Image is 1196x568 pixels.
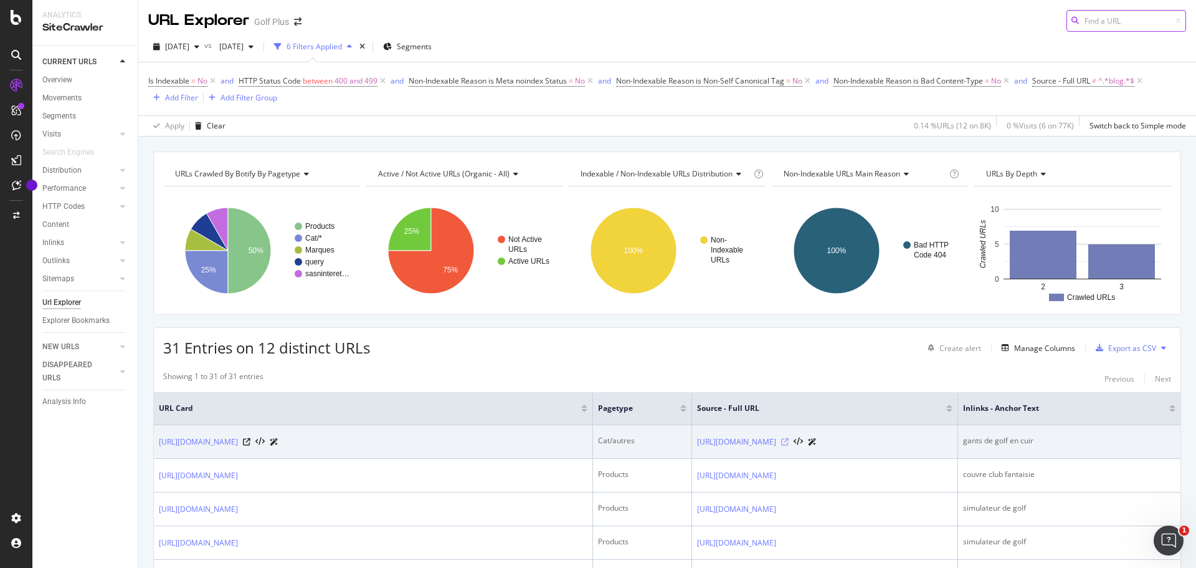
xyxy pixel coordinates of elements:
span: Is Indexable [148,75,189,86]
text: Code 404 [914,251,946,259]
text: Cat/* [305,234,322,243]
div: Sitemaps [42,272,74,286]
span: 400 and 499 [335,72,377,90]
a: Analysis Info [42,395,129,408]
div: Manage Columns [1014,343,1075,354]
a: [URL][DOMAIN_NAME] [697,503,776,516]
a: Search Engines [42,146,107,159]
div: Content [42,218,69,231]
input: Find a URL [1066,10,1186,32]
h4: Indexable / Non-Indexable URLs Distribution [578,164,751,184]
text: Crawled URLs [1067,293,1115,302]
div: NEW URLS [42,340,79,354]
span: No [792,72,802,90]
span: = [786,75,790,86]
div: A chart. [163,196,360,305]
span: = [569,75,573,86]
div: Products [598,469,686,480]
div: Search Engines [42,146,94,159]
span: No [197,72,207,90]
div: URL Explorer [148,10,249,31]
span: HTTP Status Code [239,75,301,86]
div: 0.14 % URLs ( 12 on 8K ) [914,120,991,131]
div: Add Filter [165,92,198,103]
span: 2025 May. 7th [214,41,244,52]
div: Explorer Bookmarks [42,314,110,327]
svg: A chart. [772,196,969,305]
div: and [391,75,404,86]
div: Products [598,536,686,547]
div: Cat/autres [598,435,686,446]
a: Url Explorer [42,296,129,309]
text: Products [305,222,335,231]
button: Segments [378,37,437,57]
a: Outlinks [42,254,116,267]
span: 31 Entries on 12 distinct URLs [163,337,370,358]
button: and [391,75,404,87]
a: Segments [42,110,129,123]
a: Inlinks [42,236,116,249]
a: [URL][DOMAIN_NAME] [697,537,776,549]
a: Explorer Bookmarks [42,314,129,327]
a: CURRENT URLS [42,55,116,69]
div: and [221,75,234,86]
button: and [221,75,234,87]
a: [URL][DOMAIN_NAME] [697,469,776,482]
a: [URL][DOMAIN_NAME] [159,537,238,549]
div: 6 Filters Applied [287,41,342,52]
text: 5 [995,240,999,249]
svg: A chart. [569,196,766,305]
div: Visits [42,128,61,141]
div: HTTP Codes [42,200,85,213]
div: Previous [1104,373,1134,384]
div: and [1014,75,1027,86]
text: URLs [711,256,729,264]
div: Movements [42,92,82,105]
button: Create alert [923,338,981,358]
a: Movements [42,92,129,105]
text: 100% [624,246,643,255]
button: Next [1155,371,1171,386]
button: and [598,75,611,87]
div: Outlinks [42,254,70,267]
a: NEW URLS [42,340,116,354]
div: Url Explorer [42,296,81,309]
text: 2 [1042,282,1046,291]
text: 0 [995,275,999,284]
span: Non-Indexable Reason is Non-Self Canonical Tag [616,75,784,86]
a: HTTP Codes [42,200,116,213]
div: Inlinks [42,236,64,249]
span: ≠ [1092,75,1096,86]
button: and [1014,75,1027,87]
div: Switch back to Simple mode [1089,120,1186,131]
text: Active URLs [508,257,549,266]
div: Tooltip anchor [26,180,37,191]
a: Visits [42,128,116,141]
span: = [985,75,989,86]
text: sasninteret… [305,269,349,278]
img: tab_keywords_by_traffic_grey.svg [143,72,153,82]
a: [URL][DOMAIN_NAME] [159,436,238,448]
div: v 4.0.25 [35,20,61,30]
button: [DATE] [214,37,259,57]
button: View HTML Source [255,438,265,446]
div: Products [598,503,686,514]
text: 25% [404,227,419,236]
span: Segments [397,41,432,52]
a: Overview [42,74,129,87]
span: vs [204,40,214,51]
text: Indexable [711,246,743,254]
div: Segments [42,110,76,123]
span: ^.*blog.*$ [1098,72,1134,90]
text: Crawled URLs [979,220,987,268]
a: [URL][DOMAIN_NAME] [697,436,776,448]
div: Analytics [42,10,128,21]
a: AI Url Details [270,435,278,448]
a: Performance [42,182,116,195]
a: [URL][DOMAIN_NAME] [159,503,238,516]
span: Indexable / Non-Indexable URLs distribution [581,168,733,179]
div: Mots-clés [157,74,188,82]
div: Distribution [42,164,82,177]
